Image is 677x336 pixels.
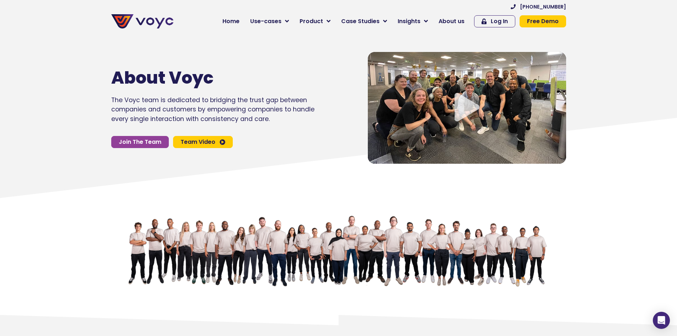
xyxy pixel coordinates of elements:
[111,68,293,88] h1: About Voyc
[245,14,294,28] a: Use-cases
[433,14,470,28] a: About us
[511,4,566,9] a: [PHONE_NUMBER]
[222,17,240,26] span: Home
[398,17,420,26] span: Insights
[336,14,392,28] a: Case Studies
[474,15,515,27] a: Log In
[250,17,281,26] span: Use-cases
[119,139,161,145] span: Join The Team
[453,93,481,122] div: Video play button
[491,19,508,24] span: Log In
[520,4,566,9] span: [PHONE_NUMBER]
[520,15,566,27] a: Free Demo
[341,17,380,26] span: Case Studies
[300,17,323,26] span: Product
[181,139,215,145] span: Team Video
[111,95,315,124] p: The Voyc team is dedicated to bridging the trust gap between companies and customers by empowerin...
[217,14,245,28] a: Home
[653,312,670,329] div: Open Intercom Messenger
[111,14,173,28] img: voyc-full-logo
[173,136,233,148] a: Team Video
[439,17,464,26] span: About us
[111,136,169,148] a: Join The Team
[392,14,433,28] a: Insights
[527,19,559,24] span: Free Demo
[294,14,336,28] a: Product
